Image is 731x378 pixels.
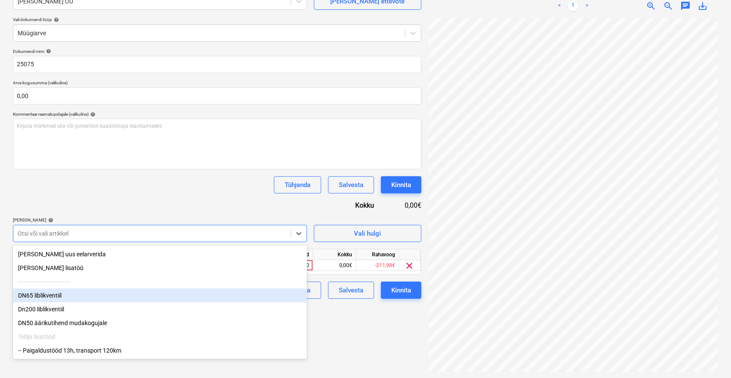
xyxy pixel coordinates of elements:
div: Kinnita [391,179,411,191]
span: help [89,112,95,117]
button: Kinnita [381,282,421,299]
div: -211,98€ [356,260,399,271]
span: zoom_out [663,1,673,11]
div: [PERSON_NAME] [13,217,307,223]
div: Vali hulgi [354,228,381,239]
div: Tühjenda [285,179,310,191]
div: Vali dokumendi tüüp [13,17,421,22]
input: Dokumendi nimi [13,56,421,73]
div: Tellija lisatööd [13,330,307,344]
div: Lisa uus lisatöö [13,261,307,275]
button: Tühjenda [274,176,321,194]
div: -- Paigaldustööd 13h, transport 120km [13,344,307,357]
span: clear [405,261,415,271]
div: ------------------------------ [13,275,307,289]
a: Page 1 is your current page [568,1,578,11]
div: Dn200 liblikventiil [13,302,307,316]
div: Kokku [310,200,388,210]
div: 0,00€ [388,200,421,210]
div: Rahavoog [356,249,399,260]
span: chat [680,1,691,11]
a: Next page [582,1,592,11]
div: Dokumendi nimi [13,49,421,54]
span: zoom_in [646,1,656,11]
button: Salvesta [328,282,374,299]
span: help [44,49,51,54]
button: Salvesta [328,176,374,194]
span: save_alt [697,1,708,11]
input: Arve kogusumma (valikuline) [13,87,421,104]
p: Arve kogusumma (valikuline) [13,80,421,87]
div: Kinnita [391,285,411,296]
div: Lisa uus eelarverida [13,247,307,261]
a: Previous page [554,1,565,11]
div: Salvesta [339,179,363,191]
div: Salvesta [339,285,363,296]
div: DN65 liblikventiil [13,289,307,302]
div: Kommentaar raamatupidajale (valikuline) [13,111,421,117]
span: help [46,218,53,223]
div: [PERSON_NAME] uus eelarverida [13,247,307,261]
button: Kinnita [381,176,421,194]
div: DN50 äärikutihend mudakogujale [13,316,307,330]
button: Vali hulgi [314,225,421,242]
div: Kokku [313,249,356,260]
div: [PERSON_NAME] lisatöö [13,261,307,275]
span: help [52,17,59,22]
div: 0,00€ [313,260,356,271]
